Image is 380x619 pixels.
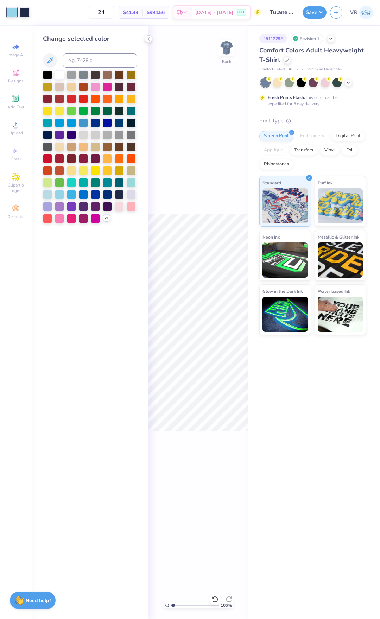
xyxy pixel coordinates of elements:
[88,6,115,19] input: – –
[318,297,363,332] img: Water based Ink
[43,34,137,44] div: Change selected color
[7,214,24,220] span: Decorate
[268,95,305,100] strong: Fresh Prints Flash:
[7,104,24,110] span: Add Text
[8,52,24,58] span: Image AI
[342,145,358,156] div: Foil
[259,131,293,141] div: Screen Print
[123,9,138,16] span: $41.44
[318,288,350,295] span: Water based Ink
[259,67,285,72] span: Comfort Colors
[262,179,281,187] span: Standard
[262,188,308,223] img: Standard
[290,145,318,156] div: Transfers
[220,41,234,55] img: Back
[259,34,287,43] div: # 511229A
[303,6,327,19] button: Save
[259,46,364,64] span: Comfort Colors Adult Heavyweight T-Shirt
[318,242,363,278] img: Metallic & Glitter Ink
[350,6,373,19] a: VR
[291,34,323,43] div: Revision 1
[359,6,373,19] img: Val Rhey Lodueta
[331,131,365,141] div: Digital Print
[262,233,280,241] span: Neon Ink
[222,58,231,65] div: Back
[259,117,366,125] div: Print Type
[221,602,232,608] span: 100 %
[259,145,287,156] div: Applique
[237,10,245,15] span: FREE
[318,233,359,241] span: Metallic & Glitter Ink
[307,67,342,72] span: Minimum Order: 24 +
[11,156,21,162] span: Greek
[259,159,293,170] div: Rhinestones
[8,78,24,84] span: Designs
[9,130,23,136] span: Upload
[320,145,340,156] div: Vinyl
[350,8,357,17] span: VR
[268,94,354,107] div: This color can be expedited for 5 day delivery.
[296,131,329,141] div: Embroidery
[289,67,304,72] span: # C1717
[262,288,303,295] span: Glow in the Dark Ink
[265,5,299,19] input: Untitled Design
[318,179,332,187] span: Puff Ink
[4,182,28,194] span: Clipart & logos
[26,597,51,604] strong: Need help?
[147,9,165,16] span: $994.56
[318,188,363,223] img: Puff Ink
[262,297,308,332] img: Glow in the Dark Ink
[195,9,233,16] span: [DATE] - [DATE]
[63,53,137,68] input: e.g. 7428 c
[262,242,308,278] img: Neon Ink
